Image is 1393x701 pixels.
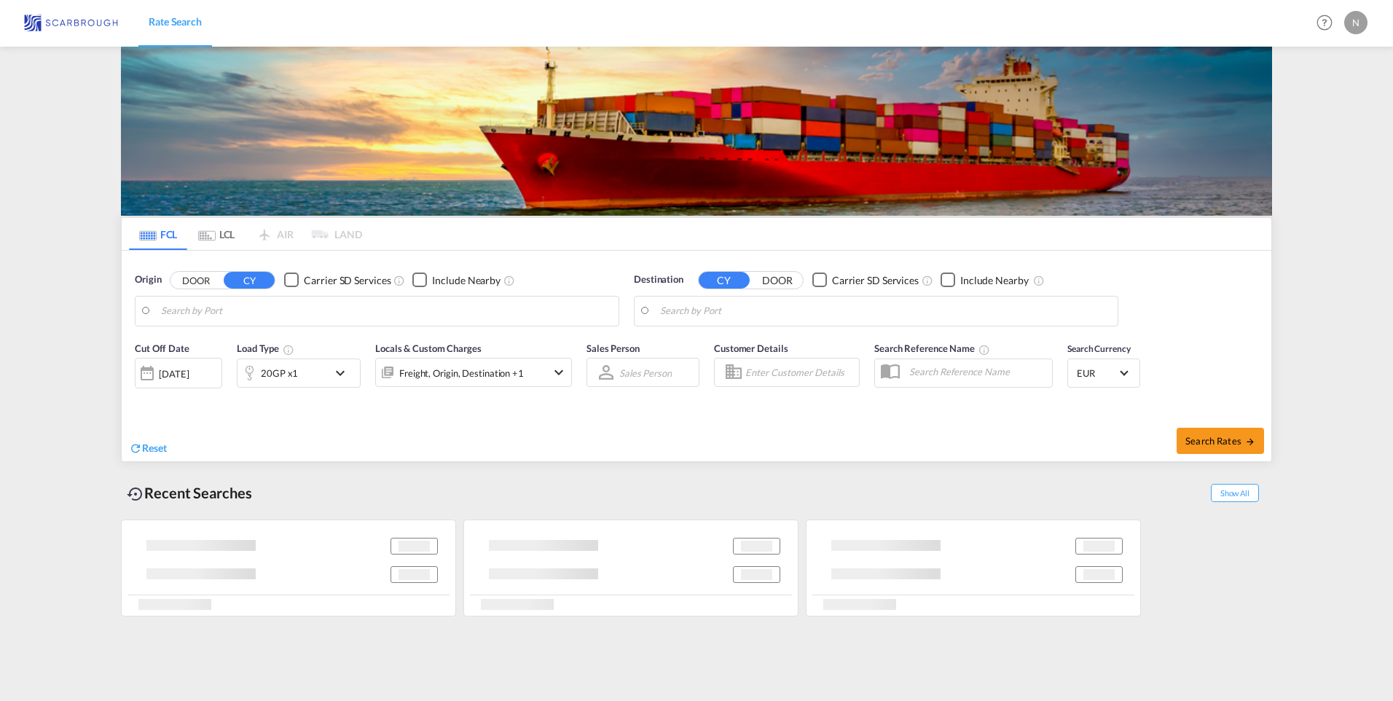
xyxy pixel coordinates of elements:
div: Include Nearby [432,273,501,288]
button: Search Ratesicon-arrow-right [1177,428,1264,454]
div: Carrier SD Services [304,273,391,288]
button: CY [224,272,275,289]
md-checkbox: Checkbox No Ink [812,273,919,288]
div: Freight Origin Destination Factory Stuffing [399,363,524,383]
div: N [1344,11,1368,34]
md-icon: icon-information-outline [283,344,294,356]
div: [DATE] [159,367,189,380]
md-checkbox: Checkbox No Ink [284,273,391,288]
span: Search Reference Name [874,342,990,354]
md-icon: icon-chevron-down [550,364,568,381]
span: Load Type [237,342,294,354]
span: Origin [135,273,161,287]
md-checkbox: Checkbox No Ink [412,273,501,288]
img: 68f3c5c099f711f0a1d6b9e876559da2.jpg [22,7,120,39]
span: Search Rates [1185,435,1255,447]
md-icon: icon-chevron-down [331,364,356,382]
md-tab-item: FCL [129,218,187,250]
md-icon: Unchecked: Ignores neighbouring ports when fetching rates.Checked : Includes neighbouring ports w... [1033,275,1045,286]
md-select: Sales Person [618,362,673,383]
div: Freight Origin Destination Factory Stuffingicon-chevron-down [375,358,572,387]
input: Search by Port [161,300,611,322]
span: Reset [142,442,167,454]
div: Origin DOOR CY Checkbox No InkUnchecked: Search for CY (Container Yard) services for all selected... [122,251,1271,461]
span: Destination [634,273,683,287]
span: Show All [1211,484,1259,502]
div: Include Nearby [960,273,1029,288]
md-icon: Unchecked: Ignores neighbouring ports when fetching rates.Checked : Includes neighbouring ports w... [503,275,515,286]
input: Enter Customer Details [745,361,855,383]
md-checkbox: Checkbox No Ink [941,273,1029,288]
md-icon: icon-arrow-right [1245,436,1255,447]
div: [DATE] [135,358,222,388]
span: Locals & Custom Charges [375,342,482,354]
div: Carrier SD Services [832,273,919,288]
span: EUR [1077,367,1118,380]
md-icon: Unchecked: Search for CY (Container Yard) services for all selected carriers.Checked : Search for... [922,275,933,286]
md-icon: Your search will be saved by the below given name [978,344,990,356]
span: Help [1312,10,1337,35]
md-pagination-wrapper: Use the left and right arrow keys to navigate between tabs [129,218,362,250]
span: Cut Off Date [135,342,189,354]
div: Recent Searches [121,477,258,509]
md-icon: Unchecked: Search for CY (Container Yard) services for all selected carriers.Checked : Search for... [393,275,405,286]
md-icon: icon-backup-restore [127,485,144,503]
button: CY [699,272,750,289]
span: Sales Person [586,342,640,354]
div: 20GP x1 [261,363,298,383]
div: Help [1312,10,1344,36]
span: Search Currency [1067,343,1131,354]
div: icon-refreshReset [129,441,167,457]
span: Rate Search [149,15,202,28]
button: DOOR [752,272,803,289]
input: Search Reference Name [902,361,1052,383]
div: 20GP x1icon-chevron-down [237,359,361,388]
button: DOOR [170,272,221,289]
md-tab-item: LCL [187,218,246,250]
img: LCL+%26+FCL+BACKGROUND.png [121,47,1272,216]
md-datepicker: Select [135,387,146,407]
span: Customer Details [714,342,788,354]
md-icon: icon-refresh [129,442,142,455]
input: Search by Port [660,300,1110,322]
md-select: Select Currency: € EUREuro [1075,362,1132,383]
